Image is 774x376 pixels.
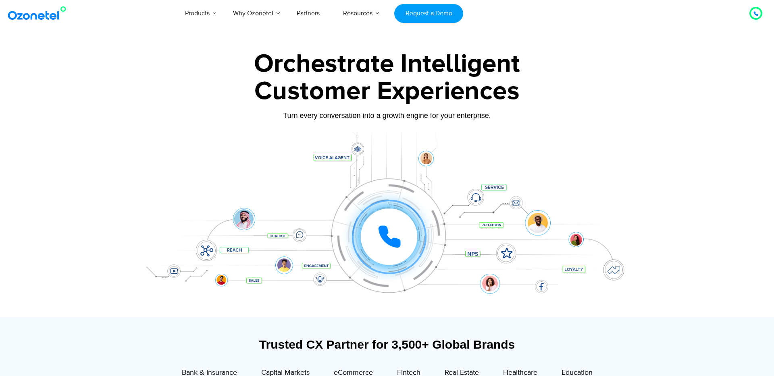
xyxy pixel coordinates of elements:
[135,51,639,77] div: Orchestrate Intelligent
[139,337,635,351] div: Trusted CX Partner for 3,500+ Global Brands
[135,72,639,111] div: Customer Experiences
[135,111,639,120] div: Turn every conversation into a growth engine for your enterprise.
[394,4,463,23] a: Request a Demo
